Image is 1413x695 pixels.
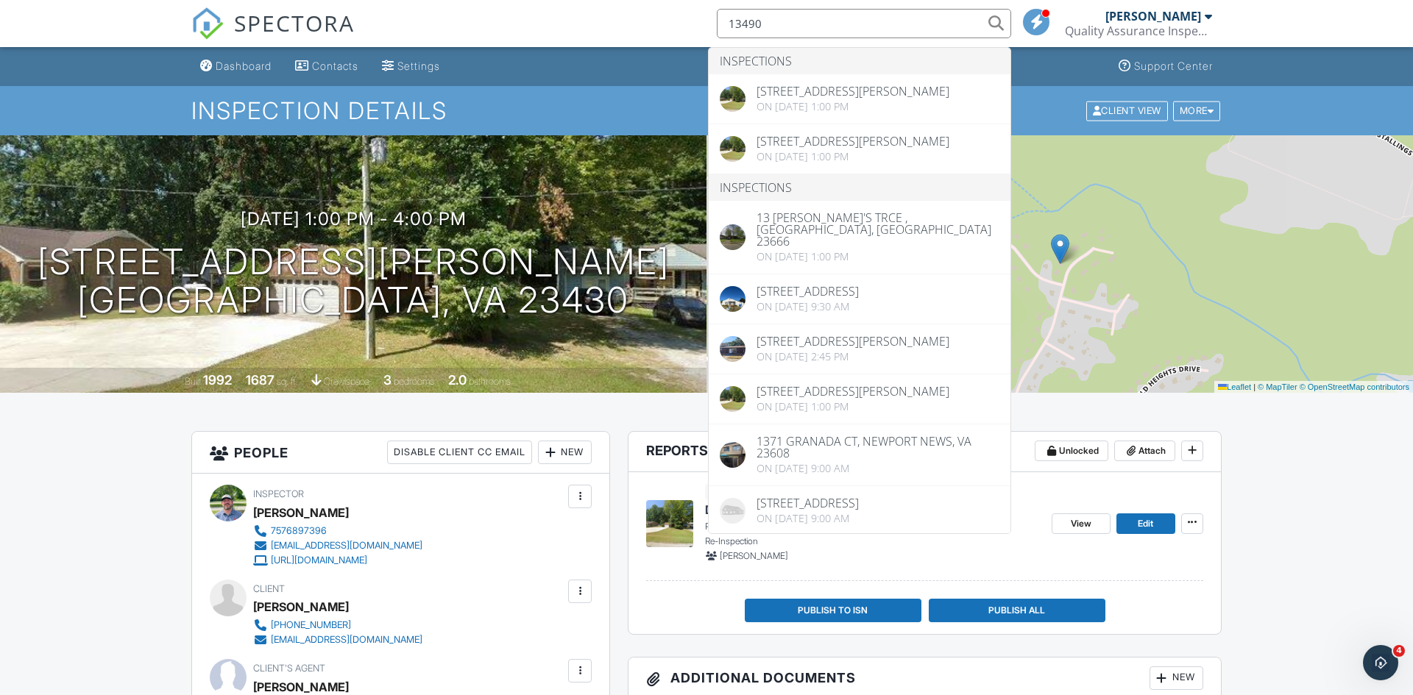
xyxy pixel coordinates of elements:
div: 13 [PERSON_NAME]'s Trce , [GEOGRAPHIC_DATA], [GEOGRAPHIC_DATA] 23666 [757,212,999,247]
div: Client View [1086,101,1168,121]
div: [STREET_ADDRESS][PERSON_NAME] [757,385,949,397]
iframe: Intercom live chat [1363,645,1398,680]
div: [URL][DOMAIN_NAME] [271,555,367,566]
div: On [DATE] 1:00 pm [757,101,949,113]
img: house-placeholder-square-ca63347ab8c70e15b013bc22427d3df0f7f082c62ce06d78aee8ec4e70df452f.jpg [720,498,746,524]
span: 4 [1393,645,1405,657]
div: On [DATE] 2:45 pm [757,351,949,363]
div: On [DATE] 1:00 pm [757,151,949,163]
img: cover.jpg [720,336,746,362]
a: [STREET_ADDRESS][PERSON_NAME] On [DATE] 1:00 pm [709,374,1010,424]
img: streetview [720,86,746,112]
div: [STREET_ADDRESS][PERSON_NAME] [757,85,949,97]
a: [STREET_ADDRESS] On [DATE] 9:30 am [709,274,1010,324]
div: 1992 [203,372,232,388]
a: [EMAIL_ADDRESS][DOMAIN_NAME] [253,538,422,553]
div: Support Center [1134,60,1213,72]
img: streetview [720,224,746,250]
span: Client [253,583,285,594]
div: 1371 Granada Ct, Newport News, VA 23608 [757,435,999,459]
a: [URL][DOMAIN_NAME] [253,553,422,568]
a: 7576897396 [253,524,422,538]
a: © OpenStreetMap contributors [1300,382,1409,391]
div: [PERSON_NAME] [253,596,349,618]
div: [STREET_ADDRESS][PERSON_NAME] [757,335,949,347]
div: More [1173,101,1221,121]
div: [STREET_ADDRESS][PERSON_NAME] [757,135,949,147]
a: Client View [1085,104,1172,115]
h3: [DATE] 1:00 pm - 4:00 pm [241,209,467,229]
div: [PERSON_NAME] [253,502,349,524]
div: [STREET_ADDRESS] [757,285,859,297]
div: [PHONE_NUMBER] [271,619,351,631]
div: Quality Assurance Inspections LLC. [1065,24,1212,38]
div: 3 [383,372,392,388]
span: Inspector [253,488,304,499]
div: Disable Client CC Email [387,441,532,464]
h1: [STREET_ADDRESS][PERSON_NAME] [GEOGRAPHIC_DATA], VA 23430 [38,243,670,321]
img: streetview [720,136,746,162]
span: bathrooms [469,376,511,387]
a: SPECTORA [191,20,355,51]
a: Support Center [1113,53,1219,80]
div: 2.0 [448,372,467,388]
h3: People [192,432,609,474]
div: On [DATE] 1:00 pm [757,251,999,263]
div: Dashboard [216,60,272,72]
div: 1687 [246,372,275,388]
li: Inspections [709,174,1010,201]
a: [STREET_ADDRESS][PERSON_NAME] On [DATE] 2:45 pm [709,324,1010,374]
h1: Inspection Details [191,98,1222,124]
li: Inspections [709,48,1010,74]
div: On [DATE] 1:00 pm [757,401,949,413]
div: On [DATE] 9:00 am [757,513,859,524]
div: New [1150,666,1203,690]
span: SPECTORA [234,7,355,38]
a: [EMAIL_ADDRESS][DOMAIN_NAME] [253,632,422,647]
img: The Best Home Inspection Software - Spectora [191,7,224,40]
a: [STREET_ADDRESS][PERSON_NAME] On [DATE] 1:00 pm [709,74,1010,124]
a: Dashboard [194,53,277,80]
div: New [538,441,592,464]
span: Client's Agent [253,663,325,674]
a: Contacts [289,53,364,80]
span: sq. ft. [277,376,297,387]
a: [STREET_ADDRESS] On [DATE] 9:00 am [709,486,1010,535]
img: 9500438%2Fcover_photos%2FUsLNyPLUakYL1NWioUkW%2Foriginal.jpg [720,442,746,468]
input: Search everything... [717,9,1011,38]
a: [STREET_ADDRESS][PERSON_NAME] On [DATE] 1:00 pm [709,124,1010,174]
span: | [1253,382,1256,391]
span: bedrooms [394,376,434,387]
a: Settings [376,53,446,80]
div: On [DATE] 9:00 am [757,463,999,474]
img: cover.jpg [720,286,746,312]
div: [STREET_ADDRESS] [757,497,859,509]
div: [PERSON_NAME] [1105,9,1201,24]
a: 1371 Granada Ct, Newport News, VA 23608 On [DATE] 9:00 am [709,424,1010,485]
span: crawlspace [324,376,369,387]
div: [EMAIL_ADDRESS][DOMAIN_NAME] [271,540,422,552]
div: Settings [397,60,440,72]
a: 13 [PERSON_NAME]'s Trce , [GEOGRAPHIC_DATA], [GEOGRAPHIC_DATA] 23666 On [DATE] 1:00 pm [709,201,1010,274]
img: Marker [1051,234,1069,264]
span: Built [185,376,201,387]
div: Contacts [312,60,358,72]
a: [PHONE_NUMBER] [253,618,422,632]
div: [EMAIL_ADDRESS][DOMAIN_NAME] [271,634,422,646]
div: On [DATE] 9:30 am [757,301,859,313]
div: 7576897396 [271,525,327,537]
a: © MapTiler [1258,382,1297,391]
img: streetview [720,386,746,412]
a: Leaflet [1218,382,1251,391]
